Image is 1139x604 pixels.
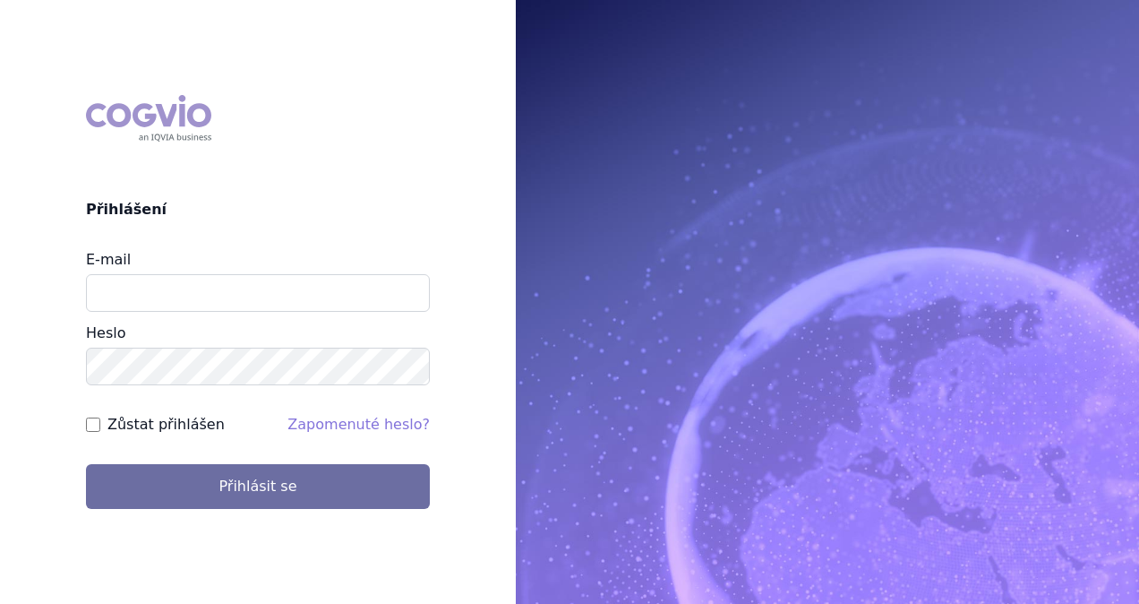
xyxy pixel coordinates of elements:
[86,199,430,220] h2: Přihlášení
[86,251,131,268] label: E-mail
[287,416,430,433] a: Zapomenuté heslo?
[86,95,211,142] div: COGVIO
[86,464,430,509] button: Přihlásit se
[86,324,125,341] label: Heslo
[107,414,225,436] label: Zůstat přihlášen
